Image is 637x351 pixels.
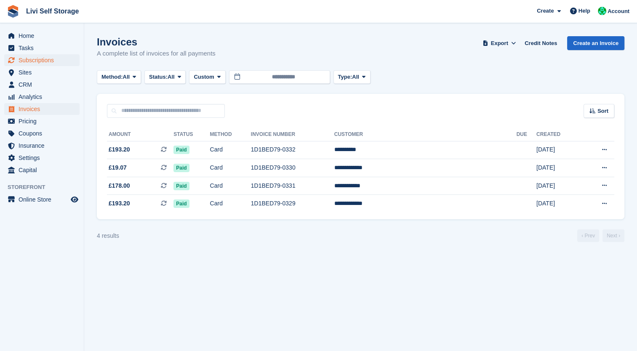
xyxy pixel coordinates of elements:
a: menu [4,103,80,115]
td: [DATE] [536,177,581,195]
th: Method [210,128,251,141]
td: Card [210,141,251,159]
span: Type: [338,73,352,81]
a: menu [4,194,80,205]
img: stora-icon-8386f47178a22dfd0bd8f6a31ec36ba5ce8667c1dd55bd0f319d3a0aa187defe.svg [7,5,19,18]
td: 1D1BED79-0331 [251,177,334,195]
span: £193.20 [109,199,130,208]
img: Joe Robertson [598,7,606,15]
a: Previous [577,229,599,242]
a: Preview store [69,194,80,205]
a: menu [4,164,80,176]
span: CRM [19,79,69,90]
a: Credit Notes [521,36,560,50]
td: Card [210,177,251,195]
a: menu [4,79,80,90]
a: Next [602,229,624,242]
th: Created [536,128,581,141]
span: Online Store [19,194,69,205]
span: Account [608,7,629,16]
span: £178.00 [109,181,130,190]
td: 1D1BED79-0330 [251,159,334,177]
span: Help [578,7,590,15]
a: menu [4,54,80,66]
button: Method: All [97,70,141,84]
td: Card [210,195,251,213]
span: Settings [19,152,69,164]
td: Card [210,159,251,177]
p: A complete list of invoices for all payments [97,49,216,58]
a: menu [4,30,80,42]
a: menu [4,128,80,139]
span: Analytics [19,91,69,103]
span: Paid [173,164,189,172]
td: [DATE] [536,141,581,159]
button: Custom [189,70,225,84]
span: Subscriptions [19,54,69,66]
h1: Invoices [97,36,216,48]
a: menu [4,115,80,127]
span: All [352,73,359,81]
span: All [123,73,130,81]
a: menu [4,140,80,152]
span: Insurance [19,140,69,152]
span: Status: [149,73,168,81]
span: Create [537,7,554,15]
a: menu [4,66,80,78]
a: Create an Invoice [567,36,624,50]
th: Due [517,128,536,141]
span: Method: [101,73,123,81]
td: 1D1BED79-0329 [251,195,334,213]
span: Paid [173,199,189,208]
span: Export [491,39,508,48]
a: Livi Self Storage [23,4,82,18]
span: Sites [19,66,69,78]
a: menu [4,152,80,164]
th: Amount [107,128,173,141]
span: Coupons [19,128,69,139]
a: menu [4,42,80,54]
a: menu [4,91,80,103]
span: Invoices [19,103,69,115]
td: [DATE] [536,195,581,213]
nav: Page [576,229,626,242]
th: Status [173,128,210,141]
th: Invoice Number [251,128,334,141]
span: Pricing [19,115,69,127]
th: Customer [334,128,517,141]
button: Type: All [333,70,370,84]
button: Status: All [144,70,186,84]
span: Tasks [19,42,69,54]
td: [DATE] [536,159,581,177]
span: All [168,73,175,81]
span: Home [19,30,69,42]
span: Capital [19,164,69,176]
div: 4 results [97,231,119,240]
button: Export [481,36,518,50]
span: £19.07 [109,163,127,172]
span: Sort [597,107,608,115]
td: 1D1BED79-0332 [251,141,334,159]
span: Custom [194,73,214,81]
span: £193.20 [109,145,130,154]
span: Paid [173,146,189,154]
span: Paid [173,182,189,190]
span: Storefront [8,183,84,191]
